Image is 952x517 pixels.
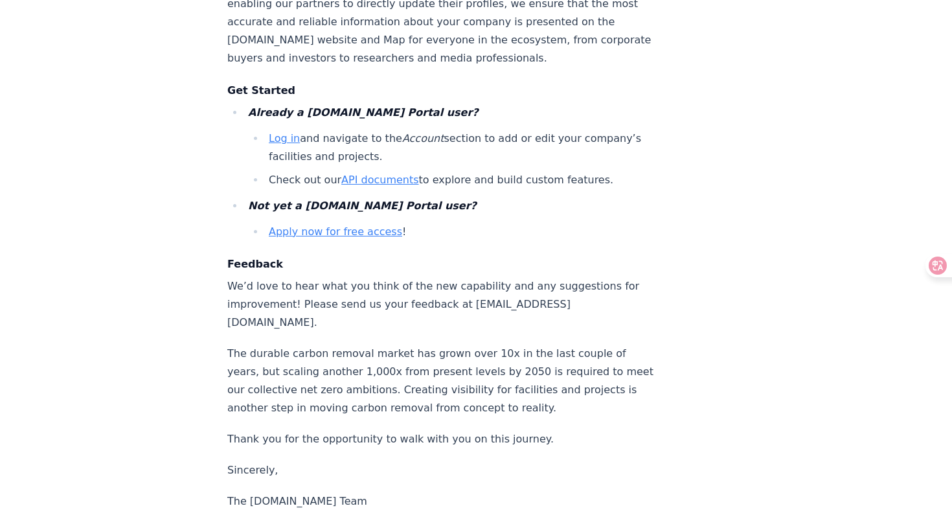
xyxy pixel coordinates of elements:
[269,132,300,144] a: Log in
[227,345,656,417] p: The durable carbon removal market has grown over 10x in the last couple of years, but scaling ano...
[227,277,656,332] p: We’d love to hear what you think of the new capability and any suggestions for improvement! Pleas...
[227,461,656,479] p: Sincerely,
[402,132,444,144] em: Account
[248,200,477,212] em: Not yet a [DOMAIN_NAME] Portal user?
[227,492,656,511] p: The [DOMAIN_NAME] Team
[341,174,418,186] a: API documents
[269,225,402,238] a: Apply now for free access
[227,258,283,270] strong: Feedback
[265,171,656,189] li: Check out our to explore and build custom features.
[227,430,656,448] p: Thank you for the opportunity to walk with you on this journey.
[227,84,295,97] strong: Get Started
[265,223,656,241] li: !
[265,130,656,166] li: and navigate to the section to add or edit your company’s facilities and projects.
[248,106,479,119] em: Already a [DOMAIN_NAME] Portal user?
